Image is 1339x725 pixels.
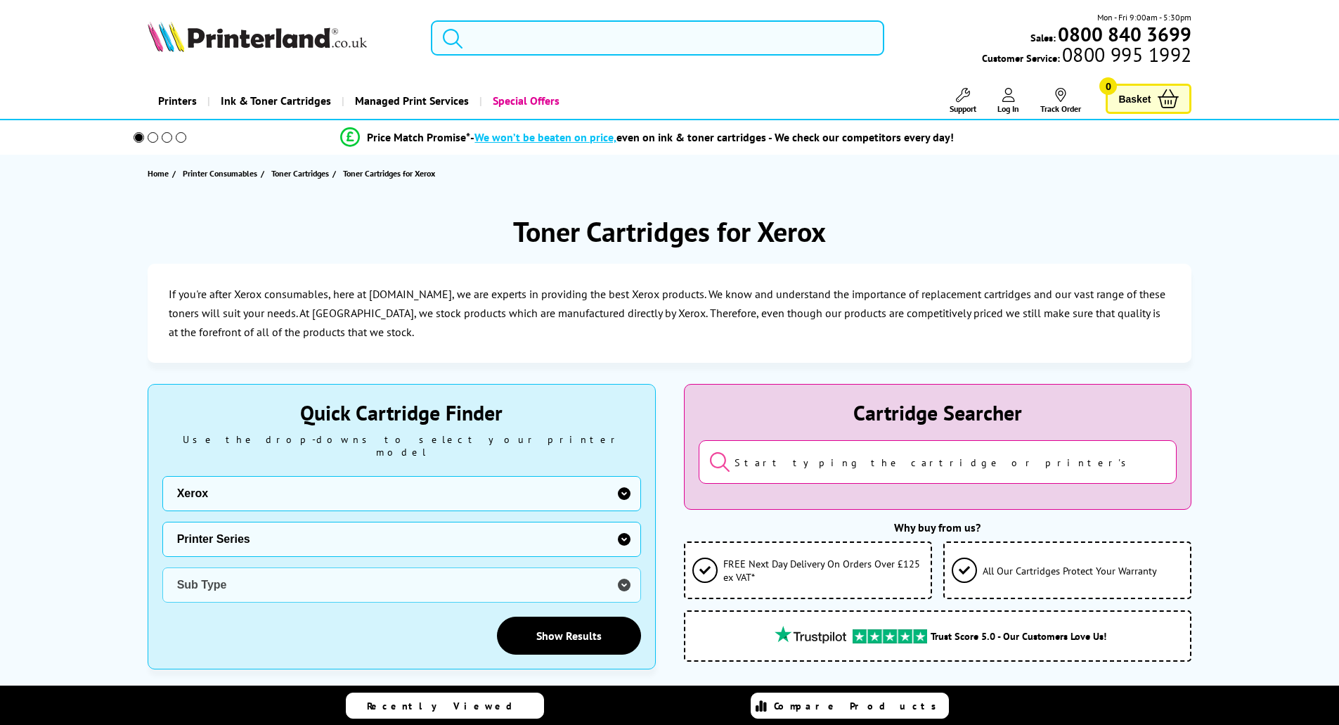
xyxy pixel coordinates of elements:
[1056,27,1191,41] a: 0800 840 3699
[115,125,1181,150] li: modal_Promise
[699,399,1177,426] div: Cartridge Searcher
[774,700,944,712] span: Compare Products
[1097,11,1191,24] span: Mon - Fri 9:00am - 5:30pm
[997,103,1019,114] span: Log In
[1118,89,1151,108] span: Basket
[982,48,1191,65] span: Customer Service:
[207,83,342,119] a: Ink & Toner Cartridges
[768,626,853,643] img: trustpilot rating
[751,693,949,719] a: Compare Products
[221,83,331,119] span: Ink & Toner Cartridges
[367,130,470,144] span: Price Match Promise*
[1040,88,1081,114] a: Track Order
[346,693,544,719] a: Recently Viewed
[950,103,976,114] span: Support
[169,285,1171,342] p: If you're after Xerox consumables, here at [DOMAIN_NAME], we are experts in providing the best Xe...
[931,629,1106,643] span: Trust Score 5.0 - Our Customers Love Us!
[470,130,954,144] div: - even on ink & toner cartridges - We check our competitors every day!
[699,440,1177,484] input: Start typing the cartridge or printer's name...
[343,168,435,179] span: Toner Cartridges for Xerox
[367,700,526,712] span: Recently Viewed
[162,433,641,458] div: Use the drop-downs to select your printer model
[148,83,207,119] a: Printers
[342,83,479,119] a: Managed Print Services
[474,130,616,144] span: We won’t be beaten on price,
[183,166,261,181] a: Printer Consumables
[148,21,414,55] a: Printerland Logo
[271,166,332,181] a: Toner Cartridges
[162,399,641,426] div: Quick Cartridge Finder
[684,520,1192,534] div: Why buy from us?
[1058,21,1191,47] b: 0800 840 3699
[1060,48,1191,61] span: 0800 995 1992
[1106,84,1191,114] a: Basket 0
[479,83,570,119] a: Special Offers
[853,629,927,643] img: trustpilot rating
[723,557,924,584] span: FREE Next Day Delivery On Orders Over £125 ex VAT*
[183,166,257,181] span: Printer Consumables
[513,213,826,250] h1: Toner Cartridges for Xerox
[950,88,976,114] a: Support
[997,88,1019,114] a: Log In
[1099,77,1117,95] span: 0
[271,166,329,181] span: Toner Cartridges
[148,166,172,181] a: Home
[983,564,1157,577] span: All Our Cartridges Protect Your Warranty
[148,21,367,52] img: Printerland Logo
[1030,31,1056,44] span: Sales:
[497,617,641,655] a: Show Results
